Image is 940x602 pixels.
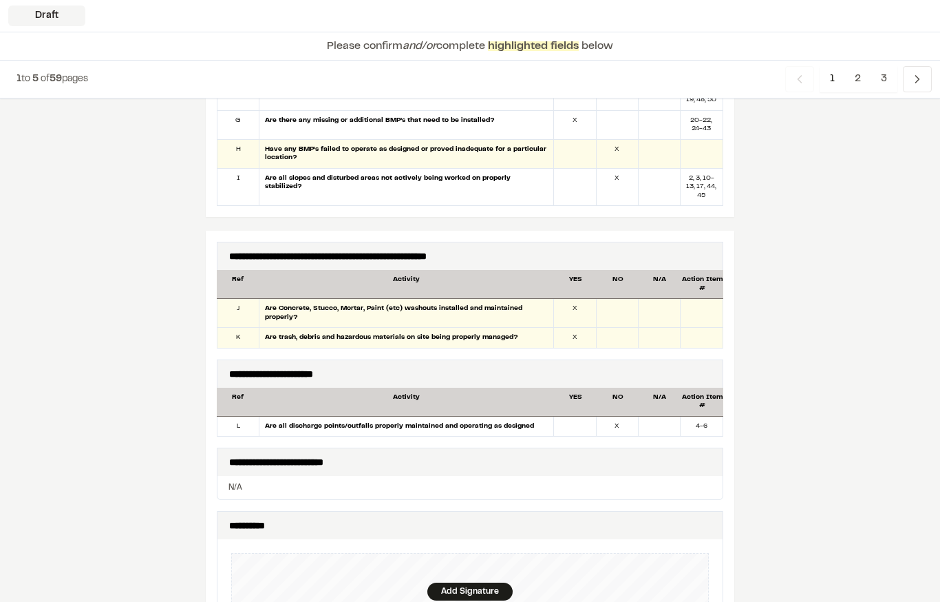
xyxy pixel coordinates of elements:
div: K [217,329,259,349]
div: Are Concrete, Stucco, Mortar, Paint (etc) washouts installed and maintained properly? [259,300,554,328]
div: Are there any missing or additional BMP’s that need to be installed? [259,112,554,140]
div: YES [555,276,597,293]
div: 2, 3, 10-13, 17, 44, 45 [681,169,723,207]
p: to of pages [17,72,88,87]
div: X [597,417,639,437]
div: I [217,169,259,207]
div: Add Signature [427,583,513,601]
div: X [554,300,596,328]
span: highlighted fields [488,41,579,51]
div: Ref [217,276,259,293]
div: Are all discharge points/outfalls properly maintained and operating as designed [259,417,554,437]
div: N/A [639,276,681,293]
p: Please confirm complete below [327,38,613,54]
div: Action Item # [681,394,723,411]
span: 1 [17,75,21,83]
div: YES [555,394,597,411]
span: 1 [820,66,845,92]
div: J [217,300,259,328]
div: Are all slopes and disturbed areas not actively being worked on properly stabilized? [259,169,554,207]
nav: Navigation [785,66,932,92]
div: Draft [8,6,85,26]
div: Are trash, debris and hazardous materials on site being properly managed? [259,329,554,349]
div: Have any BMP’s failed to operate as designed or proved inadequate for a particular location? [259,141,554,169]
div: Action Item # [681,276,723,293]
div: 20-22, 24-43 [681,112,723,140]
div: X [597,169,639,207]
div: NO [597,276,639,293]
span: 3 [870,66,897,92]
div: N/A [639,394,681,411]
div: X [597,141,639,169]
div: NO [597,394,639,411]
div: Ref [217,394,259,411]
span: 2 [844,66,871,92]
div: X [554,112,596,140]
div: Activity [259,276,554,293]
div: L [217,417,259,437]
p: N/A [228,482,712,495]
div: 4-6 [681,417,723,437]
div: G [217,112,259,140]
span: 5 [32,75,39,83]
div: H [217,141,259,169]
div: Activity [259,394,554,411]
span: and/or [403,41,436,51]
div: X [554,329,596,349]
span: 59 [50,75,62,83]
